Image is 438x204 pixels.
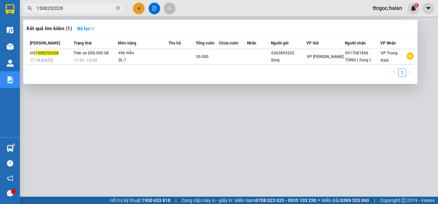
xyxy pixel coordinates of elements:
[247,41,256,45] span: Nhãn
[74,58,97,63] span: 17:30 - 15/08
[116,6,120,10] span: close-circle
[28,6,32,11] span: search
[196,41,215,45] span: Tổng cước
[77,26,95,31] strong: Bộ lọc
[74,51,109,55] span: Trên xe 20G-000.08
[35,51,59,55] span: 1508252028
[90,26,95,31] span: down
[196,54,209,59] span: 35.000
[345,41,366,45] span: Người nhận
[407,52,414,60] span: plus-circle
[398,69,406,77] li: 1
[271,50,306,57] div: 0363893332
[307,54,344,59] span: VP [PERSON_NAME]
[36,5,115,12] input: Tìm tên, số ĐT hoặc mã đơn
[219,41,238,45] span: Chưa cước
[30,58,53,63] span: 17:18 [DATE]
[7,76,14,83] img: solution-icon
[345,50,380,57] div: 0917081856
[72,23,100,34] button: Bộ lọcdown
[168,41,181,45] span: Thu hộ
[13,144,15,146] sup: 1
[27,25,72,32] h3: Kết quả tìm kiếm ( 1 )
[390,69,398,77] li: Previous Page
[118,57,168,64] div: SL: 1
[271,41,288,45] span: Người gửi
[74,41,92,45] span: Trạng thái
[30,41,60,45] span: [PERSON_NAME]
[306,41,319,45] span: VP Gửi
[381,51,398,63] span: VP Trung Kính
[390,69,398,77] button: left
[6,4,14,14] img: logo-vxr
[7,27,14,34] img: warehouse-icon
[7,190,13,196] span: message
[7,60,14,67] img: warehouse-icon
[345,57,380,64] div: TÙNG ( đúng )
[7,175,13,181] span: notification
[406,69,414,77] button: right
[406,69,414,77] li: Next Page
[7,160,13,167] span: question-circle
[118,49,168,57] div: xóp mẫu
[380,41,396,45] span: VP Nhận
[271,57,306,64] div: tùng
[118,41,136,45] span: Món hàng
[399,69,406,76] a: 1
[7,145,14,152] img: warehouse-icon
[392,70,396,74] span: left
[408,70,412,74] span: right
[116,5,120,12] span: close-circle
[7,43,14,50] img: warehouse-icon
[30,50,72,57] div: HG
